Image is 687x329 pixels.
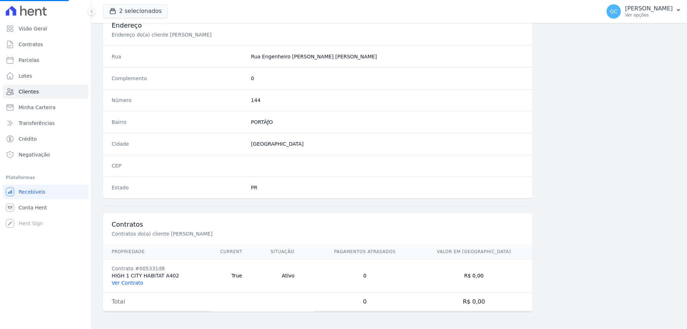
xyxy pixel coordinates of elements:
td: Ativo [262,259,314,292]
dt: Número [112,97,245,104]
h3: Contratos [112,220,524,229]
dd: [GEOGRAPHIC_DATA] [251,140,524,147]
p: Endereço do(a) cliente [PERSON_NAME] [112,31,352,38]
a: Clientes [3,84,88,99]
button: 2 selecionados [103,4,168,18]
div: Contrato #005331d8 [112,265,203,272]
span: Contratos [19,41,43,48]
a: Negativação [3,147,88,162]
td: R$ 0,00 [415,259,532,292]
dt: Rua [112,53,245,60]
td: HIGH 1 CITY HABITAT A402 [103,259,211,292]
th: Valor em [GEOGRAPHIC_DATA] [415,245,532,259]
a: Parcelas [3,53,88,67]
dd: PORTÃƒO [251,118,524,126]
p: Ver opções [625,12,673,18]
a: Ver Contrato [112,280,143,286]
span: Transferências [19,120,55,127]
a: Lotes [3,69,88,83]
p: [PERSON_NAME] [625,5,673,12]
span: Parcelas [19,57,39,64]
td: 0 [314,292,415,311]
dd: PR [251,184,524,191]
dd: 144 [251,97,524,104]
th: Pagamentos Atrasados [314,245,415,259]
span: Clientes [19,88,39,95]
th: Propriedade [103,245,211,259]
th: Current [211,245,262,259]
td: 0 [314,259,415,292]
a: Recebíveis [3,185,88,199]
dt: Cidade [112,140,245,147]
a: Transferências [3,116,88,130]
dd: 0 [251,75,524,82]
dt: Estado [112,184,245,191]
dt: Complemento [112,75,245,82]
dt: Bairro [112,118,245,126]
h3: Endereço [112,21,524,30]
span: GC [610,9,618,14]
a: Crédito [3,132,88,146]
a: Minha Carteira [3,100,88,115]
span: Lotes [19,72,32,79]
span: Negativação [19,151,50,158]
th: Situação [262,245,314,259]
td: True [211,259,262,292]
button: GC [PERSON_NAME] Ver opções [601,1,687,21]
span: Minha Carteira [19,104,55,111]
td: R$ 0,00 [415,292,532,311]
p: Contratos do(a) cliente [PERSON_NAME] [112,230,352,237]
div: Plataformas [6,173,86,182]
a: Visão Geral [3,21,88,36]
span: Crédito [19,135,37,142]
td: Total [103,292,211,311]
dd: Rua Engenheiro [PERSON_NAME] [PERSON_NAME] [251,53,524,60]
a: Conta Hent [3,200,88,215]
span: Conta Hent [19,204,47,211]
dt: CEP [112,162,245,169]
a: Contratos [3,37,88,52]
span: Visão Geral [19,25,47,32]
span: Recebíveis [19,188,45,195]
